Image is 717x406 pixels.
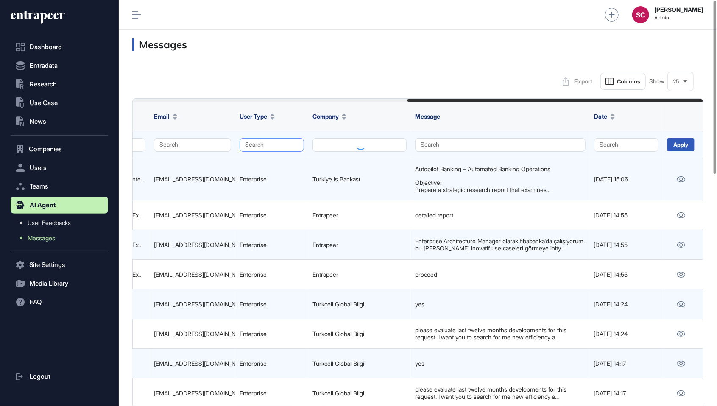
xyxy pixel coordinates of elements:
[240,360,304,367] div: Enterprise
[312,175,360,183] a: Turkiye Is Bankası
[30,280,68,287] span: Media Library
[15,231,108,246] a: Messages
[11,275,108,292] button: Media Library
[312,330,364,337] a: Turkcell Global Bilgi
[154,242,231,248] div: [EMAIL_ADDRESS][DOMAIN_NAME]
[312,113,346,120] button: Company
[154,176,231,183] div: [EMAIL_ADDRESS][DOMAIN_NAME]
[11,159,108,176] button: Users
[154,360,231,367] div: [EMAIL_ADDRESS][DOMAIN_NAME]
[594,212,658,219] div: [DATE] 14:55
[30,164,47,171] span: Users
[654,6,703,13] strong: [PERSON_NAME]
[415,386,586,400] div: please evaluate last twelve months developments for this request. I want you to search for me new...
[29,261,65,268] span: Site Settings
[312,113,339,120] span: Company
[11,76,108,93] button: Research
[154,331,231,337] div: [EMAIL_ADDRESS][DOMAIN_NAME]
[312,300,364,308] a: Turkcell Global Bilgi
[594,138,658,152] button: Search
[240,242,304,248] div: Enterprise
[558,73,597,90] button: Export
[30,44,62,50] span: Dashboard
[240,113,275,120] button: User Type
[240,390,304,397] div: Enterprise
[415,327,586,341] div: please evaluate last twelve months developments for this request. I want you to search for me new...
[15,215,108,231] a: User Feedbacks
[594,390,658,397] div: [DATE] 14:17
[312,211,338,219] a: Entrapeer
[11,294,108,311] button: FAQ
[11,178,108,195] button: Teams
[30,100,58,106] span: Use Case
[28,235,55,242] span: Messages
[154,138,231,152] button: Search
[30,62,58,69] span: Entradata
[415,138,586,152] button: Search
[11,113,108,130] button: News
[594,301,658,308] div: [DATE] 14:24
[312,360,364,367] a: Turkcell Global Bilgi
[28,220,71,226] span: User Feedbacks
[632,6,649,23] button: SC
[594,242,658,248] div: [DATE] 14:55
[30,183,48,190] span: Teams
[594,113,615,120] button: Date
[415,166,586,194] div: Autopilot Banking – Automated Banking Operations Objective: Prepare a strategic research report t...
[240,301,304,308] div: Enterprise
[30,202,56,209] span: AI Agent
[30,299,42,306] span: FAQ
[11,95,108,111] button: Use Case
[594,271,658,278] div: [DATE] 14:55
[240,331,304,337] div: Enterprise
[30,118,46,125] span: News
[667,138,695,151] div: Apply
[415,212,586,219] div: detailed report
[154,271,231,278] div: [EMAIL_ADDRESS][DOMAIN_NAME]
[415,113,440,120] span: Message
[30,373,50,380] span: Logout
[312,389,364,397] a: Turkcell Global Bilgi
[240,271,304,278] div: Enterprise
[132,38,703,51] h3: Messages
[154,301,231,308] div: [EMAIL_ADDRESS][DOMAIN_NAME]
[415,360,586,367] div: yes
[240,176,304,183] div: Enterprise
[415,301,586,308] div: yes
[11,57,108,74] button: Entradata
[312,241,338,248] a: Entrapeer
[312,271,338,278] a: Entrapeer
[649,78,664,85] span: Show
[594,360,658,367] div: [DATE] 14:17
[415,271,586,278] div: proceed
[240,212,304,219] div: Enterprise
[154,113,177,120] button: Email
[600,73,646,90] button: Columns
[11,197,108,214] button: AI Agent
[11,368,108,385] a: Logout
[415,238,586,252] div: Enterprise Architecture Manager olarak fibabanka'da çalışıyorum. bu [PERSON_NAME] inovatif use ca...
[673,78,679,85] span: 25
[154,390,231,397] div: [EMAIL_ADDRESS][DOMAIN_NAME]
[11,39,108,56] a: Dashboard
[594,176,658,183] div: [DATE] 15:06
[240,113,267,120] span: User Type
[154,212,231,219] div: [EMAIL_ADDRESS][DOMAIN_NAME]
[154,113,170,120] span: Email
[594,331,658,337] div: [DATE] 14:24
[594,113,607,120] span: Date
[240,138,304,152] button: Search
[29,146,62,153] span: Companies
[30,81,57,88] span: Research
[654,15,703,21] span: Admin
[617,78,640,85] span: Columns
[11,256,108,273] button: Site Settings
[11,141,108,158] button: Companies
